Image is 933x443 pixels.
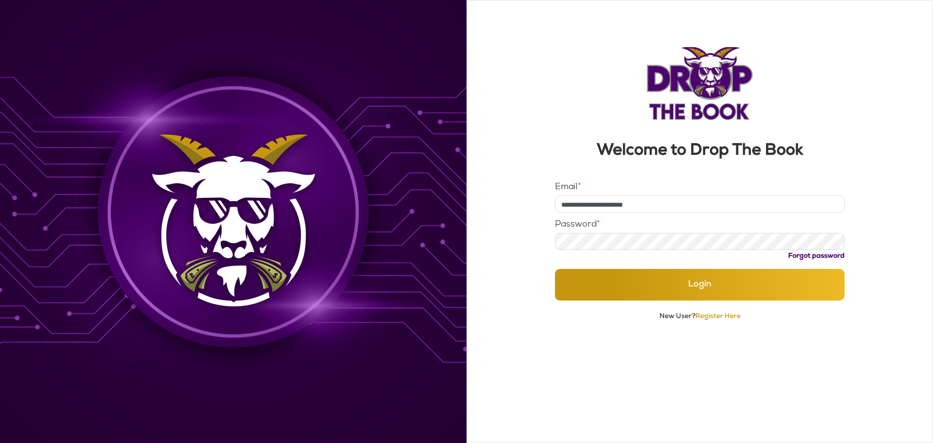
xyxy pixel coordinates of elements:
img: Background Image [141,125,326,318]
a: Register Here [695,313,741,320]
img: Logo [646,47,754,120]
p: New User? [555,312,845,321]
button: Login [555,269,845,301]
label: Email [555,183,581,192]
h3: Welcome to Drop The Book [555,143,845,159]
label: Password [555,220,600,229]
a: Forgot password [788,253,845,260]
